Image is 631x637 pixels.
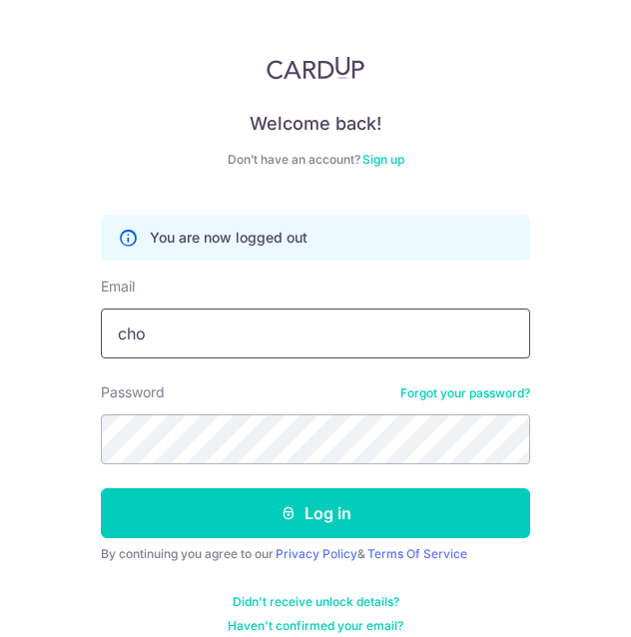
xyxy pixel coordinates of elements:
[101,309,530,358] input: Enter your Email
[101,546,530,562] div: By continuing you agree to our &
[267,56,364,80] img: CardUp Logo
[101,112,530,136] h4: Welcome back!
[276,546,357,561] a: Privacy Policy
[400,385,530,401] a: Forgot your password?
[362,152,404,167] a: Sign up
[101,488,530,538] button: Log in
[233,594,399,610] a: Didn't receive unlock details?
[367,546,467,561] a: Terms Of Service
[150,228,308,248] p: You are now logged out
[228,618,403,634] a: Haven't confirmed your email?
[101,382,165,402] label: Password
[101,152,530,168] div: Don’t have an account?
[101,277,135,297] label: Email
